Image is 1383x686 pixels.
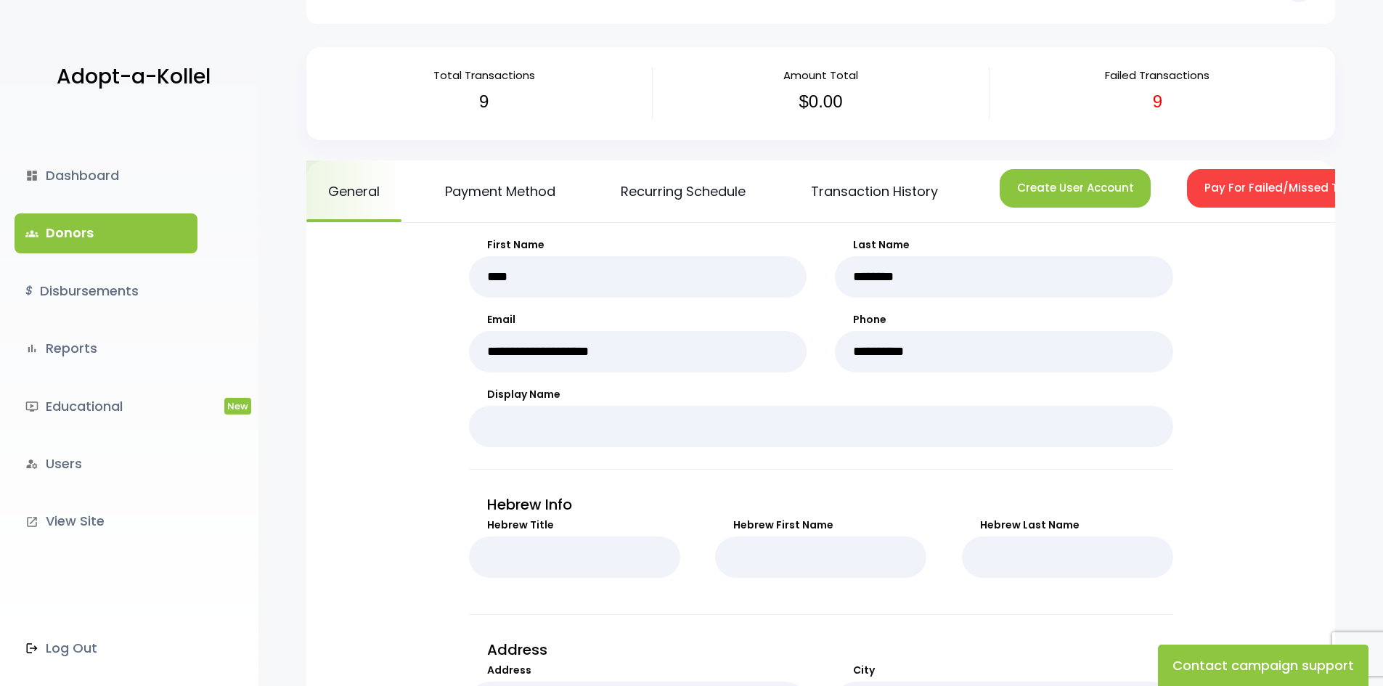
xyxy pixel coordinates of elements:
p: Address [469,637,1173,663]
a: Adopt-a-Kollel [49,42,211,113]
label: Hebrew First Name [715,518,926,533]
a: General [306,160,401,222]
p: Hebrew Info [469,491,1173,518]
label: First Name [469,237,807,253]
h3: 9 [327,91,641,113]
i: dashboard [25,169,38,182]
a: dashboardDashboard [15,156,197,195]
label: Last Name [835,237,1173,253]
a: manage_accountsUsers [15,444,197,483]
label: Display Name [469,387,1173,402]
a: launchView Site [15,502,197,541]
a: groupsDonors [15,213,197,253]
button: Create User Account [1000,169,1151,208]
span: Amount Total [783,68,858,83]
a: Log Out [15,629,197,668]
h3: $0.00 [664,91,978,113]
span: Total Transactions [433,68,535,83]
label: Hebrew Title [469,518,680,533]
i: manage_accounts [25,457,38,470]
h3: 9 [1000,91,1315,113]
i: ondemand_video [25,400,38,413]
a: bar_chartReports [15,329,197,368]
a: Transaction History [789,160,960,222]
i: launch [25,515,38,528]
a: Recurring Schedule [599,160,767,222]
label: Email [469,312,807,327]
i: bar_chart [25,342,38,355]
span: groups [25,227,38,240]
button: Contact campaign support [1158,645,1368,686]
label: Address [469,663,807,678]
label: City [835,663,1173,678]
span: New [224,398,251,415]
label: Phone [835,312,1173,327]
p: Adopt-a-Kollel [57,59,211,95]
i: $ [25,281,33,302]
label: Hebrew Last Name [962,518,1173,533]
a: $Disbursements [15,271,197,311]
a: ondemand_videoEducationalNew [15,387,197,426]
a: Payment Method [423,160,577,222]
span: Failed Transactions [1105,68,1209,83]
